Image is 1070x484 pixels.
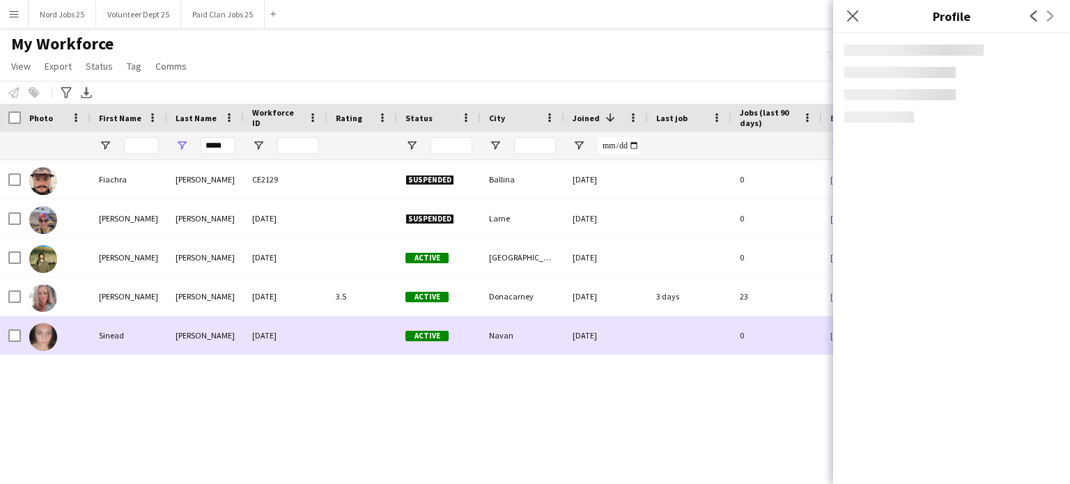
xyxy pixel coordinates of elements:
[121,57,147,75] a: Tag
[99,113,141,123] span: First Name
[29,245,57,273] img: Carla Barry
[731,316,822,354] div: 0
[564,316,648,354] div: [DATE]
[244,199,327,237] div: [DATE]
[11,60,31,72] span: View
[91,316,167,354] div: Sinead
[11,33,114,54] span: My Workforce
[405,253,449,263] span: Active
[201,137,235,154] input: Last Name Filter Input
[489,113,505,123] span: City
[29,1,96,28] button: Nord Jobs 25
[481,277,564,315] div: Donacarney
[244,160,327,198] div: CE2129
[405,214,454,224] span: Suspended
[564,160,648,198] div: [DATE]
[336,113,362,123] span: Rating
[740,107,797,128] span: Jobs (last 90 days)
[96,1,181,28] button: Volunteer Dept 25
[176,113,217,123] span: Last Name
[514,137,556,154] input: City Filter Input
[78,84,95,101] app-action-btn: Export XLSX
[176,139,188,152] button: Open Filter Menu
[481,238,564,276] div: [GEOGRAPHIC_DATA]
[127,60,141,72] span: Tag
[244,238,327,276] div: [DATE]
[656,113,688,123] span: Last job
[405,331,449,341] span: Active
[91,277,167,315] div: [PERSON_NAME]
[167,160,244,198] div: [PERSON_NAME]
[252,139,265,152] button: Open Filter Menu
[731,277,822,315] div: 23
[80,57,118,75] a: Status
[731,199,822,237] div: 0
[431,137,472,154] input: Status Filter Input
[405,139,418,152] button: Open Filter Menu
[6,57,36,75] a: View
[833,7,1070,25] h3: Profile
[155,60,187,72] span: Comms
[489,139,502,152] button: Open Filter Menu
[405,292,449,302] span: Active
[39,57,77,75] a: Export
[564,277,648,315] div: [DATE]
[150,57,192,75] a: Comms
[58,84,75,101] app-action-btn: Advanced filters
[167,277,244,315] div: [PERSON_NAME]
[29,113,53,123] span: Photo
[481,199,564,237] div: Larne
[167,199,244,237] div: [PERSON_NAME]
[167,316,244,354] div: [PERSON_NAME]
[91,199,167,237] div: [PERSON_NAME]
[91,238,167,276] div: [PERSON_NAME]
[573,139,585,152] button: Open Filter Menu
[830,113,853,123] span: Email
[91,160,167,198] div: Fiachra
[99,139,111,152] button: Open Filter Menu
[731,160,822,198] div: 0
[86,60,113,72] span: Status
[29,284,57,312] img: Jean Barry
[830,139,843,152] button: Open Filter Menu
[598,137,639,154] input: Joined Filter Input
[252,107,302,128] span: Workforce ID
[124,137,159,154] input: First Name Filter Input
[29,167,57,195] img: Fiachra Barry
[244,316,327,354] div: [DATE]
[405,113,433,123] span: Status
[481,160,564,198] div: Ballina
[573,113,600,123] span: Joined
[29,206,57,234] img: Alison Barry
[405,175,454,185] span: Suspended
[167,238,244,276] div: [PERSON_NAME]
[564,199,648,237] div: [DATE]
[731,238,822,276] div: 0
[327,277,397,315] div: 3.5
[45,60,72,72] span: Export
[29,323,57,351] img: Sinead Barry
[277,137,319,154] input: Workforce ID Filter Input
[181,1,265,28] button: Paid Clan Jobs 25
[648,277,731,315] div: 3 days
[481,316,564,354] div: Navan
[244,277,327,315] div: [DATE]
[564,238,648,276] div: [DATE]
